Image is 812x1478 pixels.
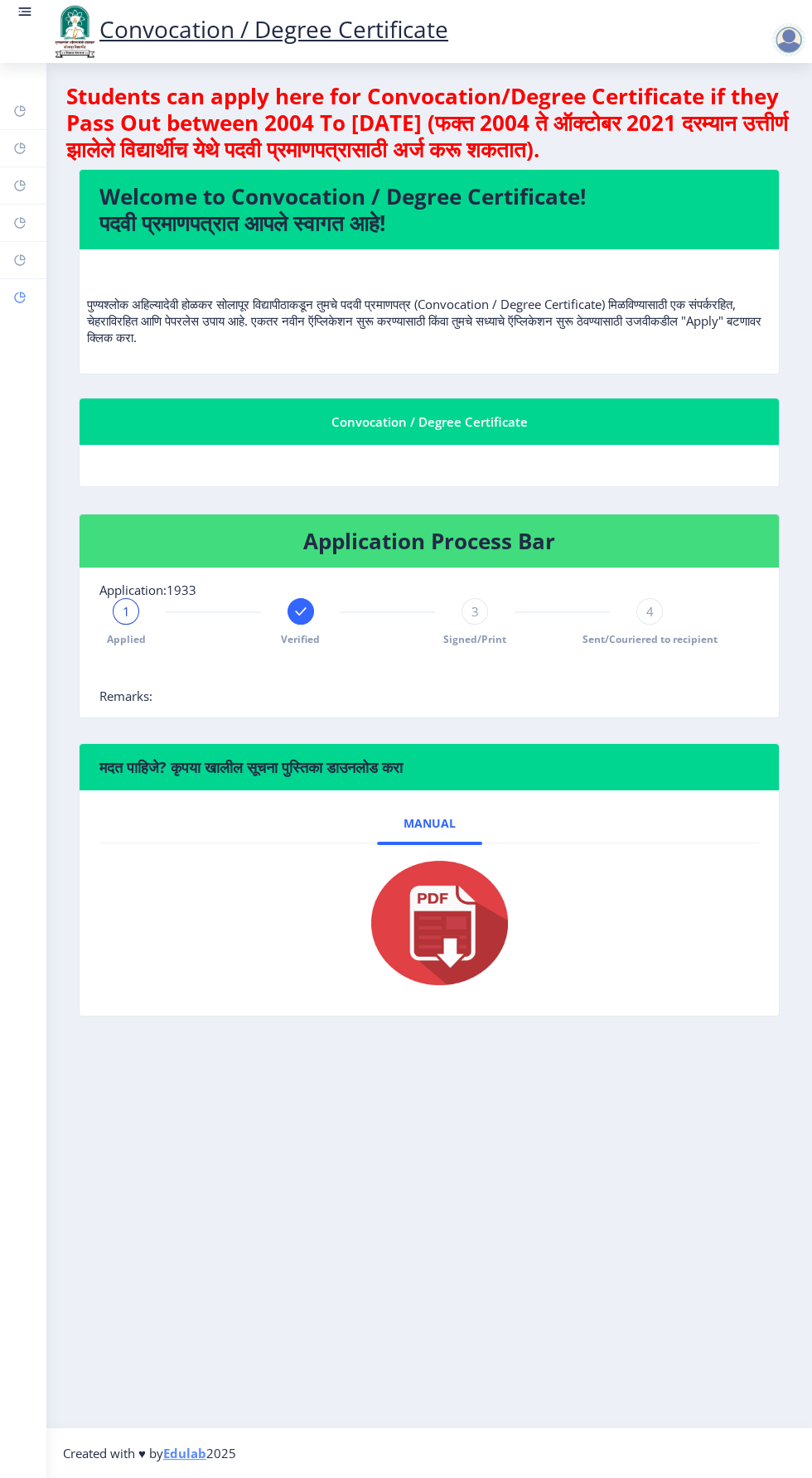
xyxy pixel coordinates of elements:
[50,13,448,45] a: Convocation / Degree Certificate
[99,412,759,432] div: Convocation / Degree Certificate
[163,1445,206,1461] a: Edulab
[99,528,759,554] h4: Application Process Bar
[582,632,718,646] span: Sent/Couriered to recipient
[377,804,482,843] a: Manual
[87,263,771,345] p: पुण्यश्लोक अहिल्यादेवी होळकर सोलापूर विद्यापीठाकडून तुमचे पदवी प्रमाणपत्र (Convocation / Degree C...
[99,688,152,704] span: Remarks:
[471,603,479,620] span: 3
[66,83,792,162] h4: Students can apply here for Convocation/Degree Certificate if they Pass Out between 2004 To [DATE...
[99,757,759,777] h6: मदत पाहिजे? कृपया खालील सूचना पुस्तिका डाउनलोड करा
[123,603,130,620] span: 1
[99,582,196,598] span: Application:1933
[646,603,654,620] span: 4
[99,183,759,236] h4: Welcome to Convocation / Degree Certificate! पदवी प्रमाणपत्रात आपले स्वागत आहे!
[63,1445,236,1461] span: Created with ♥ by 2025
[107,632,146,646] span: Applied
[281,632,320,646] span: Verified
[50,3,99,60] img: logo
[443,632,506,646] span: Signed/Print
[404,817,456,830] span: Manual
[346,857,512,989] img: pdf.png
